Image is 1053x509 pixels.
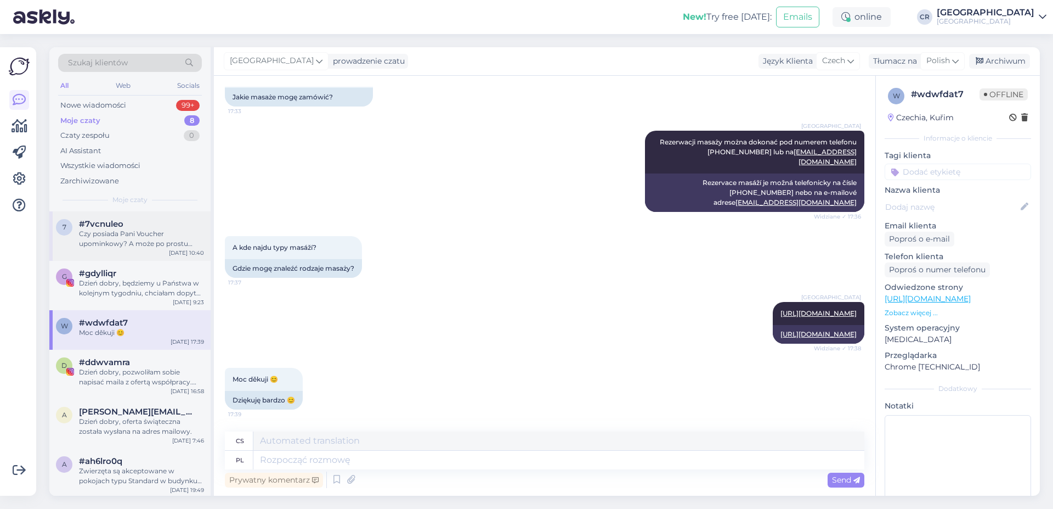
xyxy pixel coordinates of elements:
[62,460,67,468] span: a
[917,9,932,25] div: CR
[60,176,119,187] div: Zarchiwizowane
[814,212,861,221] span: Widziane ✓ 17:36
[885,334,1031,345] p: [MEDICAL_DATA]
[79,466,204,486] div: Zwierzęta są akceptowane w pokojach typu Standard w budynku Wozownia. Natomiast w terminie 19-21....
[171,338,204,346] div: [DATE] 17:39
[814,344,861,353] span: Widziane ✓ 17:38
[660,138,858,166] span: Rezerwacji masaży można dokonać pod numerem telefonu [PHONE_NUMBER] lub na
[833,7,891,27] div: online
[61,322,68,330] span: w
[885,350,1031,361] p: Przeglądarka
[780,309,857,317] a: [URL][DOMAIN_NAME]
[329,55,405,67] div: prowadzenie czatu
[937,8,1046,26] a: [GEOGRAPHIC_DATA][GEOGRAPHIC_DATA]
[176,100,200,111] div: 99+
[173,298,204,306] div: [DATE] 9:23
[926,55,950,67] span: Polish
[79,269,116,278] span: #gdylliqr
[225,88,373,107] div: Jakie masaże mogę zamówić?
[801,122,861,130] span: [GEOGRAPHIC_DATA]
[885,262,990,277] div: Poproś o numer telefonu
[79,318,128,328] span: #wdwfdat7
[893,92,900,100] span: w
[937,17,1034,26] div: [GEOGRAPHIC_DATA]
[225,391,303,410] div: Dziękuję bardzo 😊
[801,293,861,301] span: [GEOGRAPHIC_DATA]
[969,54,1030,69] div: Archiwum
[61,361,67,370] span: d
[225,473,323,488] div: Prywatny komentarz
[822,55,845,67] span: Czech
[683,12,706,22] b: New!
[885,400,1031,412] p: Notatki
[233,375,278,383] span: Moc děkuji 😊
[885,220,1031,232] p: Email klienta
[79,357,130,367] span: #ddwvamra
[645,174,864,212] div: Rezervace masáží je možná telefonicky na čísle [PHONE_NUMBER] nebo na e-mailové adrese
[114,79,133,93] div: Web
[230,55,314,67] span: [GEOGRAPHIC_DATA]
[885,232,954,247] div: Poproś o e-mail
[885,150,1031,161] p: Tagi klienta
[79,229,204,249] div: Czy posiada Pani Voucher upominkowy? A może po prostu chce Pani dokonać rezerwacji? Dziękujemy za...
[79,278,204,298] div: Dzień dobry, będziemy u Państwa w kolejnym tygodniu, chciałam dopytać czy są może organizowane za...
[172,437,204,445] div: [DATE] 7:46
[225,259,362,278] div: Gdzie mogę znaleźć rodzaje masaży?
[885,294,971,304] a: [URL][DOMAIN_NAME]
[794,148,857,166] a: [EMAIL_ADDRESS][DOMAIN_NAME]
[175,79,202,93] div: Socials
[888,112,954,124] div: Czechia, Kuřim
[228,278,269,287] span: 17:37
[885,308,1031,318] p: Zobacz więcej ...
[184,115,200,126] div: 8
[79,219,123,229] span: #7vcnuleo
[62,411,67,419] span: a
[885,184,1031,196] p: Nazwa klienta
[832,475,860,485] span: Send
[233,243,316,251] span: A kde najdu typy masáží?
[869,55,917,67] div: Tłumacz na
[79,328,204,338] div: Moc děkuji 😊
[184,130,200,141] div: 0
[911,88,980,101] div: # wdwfdat7
[60,146,101,156] div: AI Assistant
[885,201,1018,213] input: Dodaj nazwę
[758,55,813,67] div: Język Klienta
[79,456,122,466] span: #ah6lro0q
[885,251,1031,262] p: Telefon klienta
[980,88,1028,100] span: Offline
[112,195,148,205] span: Moje czaty
[60,115,100,126] div: Moje czaty
[885,361,1031,373] p: Chrome [TECHNICAL_ID]
[62,272,67,281] span: g
[79,367,204,387] div: Dzień dobry, pozwoliłam sobie napisać maila z ofertą współpracy. Jeśli email nie doszedł, proszę ...
[169,249,204,257] div: [DATE] 10:40
[170,486,204,494] div: [DATE] 19:49
[9,56,30,77] img: Askly Logo
[885,384,1031,394] div: Dodatkowy
[780,330,857,338] a: [URL][DOMAIN_NAME]
[60,160,140,171] div: Wszystkie wiadomości
[228,107,269,115] span: 17:33
[79,417,204,437] div: Dzień dobry, oferta świąteczna została wysłana na adres mailowy.
[228,410,269,418] span: 17:39
[68,57,128,69] span: Szukaj klientów
[735,198,857,206] a: [EMAIL_ADDRESS][DOMAIN_NAME]
[60,100,126,111] div: Nowe wiadomości
[885,282,1031,293] p: Odwiedzone strony
[58,79,71,93] div: All
[79,407,193,417] span: andraszak@o2.pl
[171,387,204,395] div: [DATE] 16:58
[236,451,244,469] div: pl
[885,322,1031,334] p: System operacyjny
[776,7,819,27] button: Emails
[885,133,1031,143] div: Informacje o kliencie
[60,130,110,141] div: Czaty zespołu
[236,432,244,450] div: cs
[885,164,1031,180] input: Dodać etykietę
[683,10,772,24] div: Try free [DATE]:
[937,8,1034,17] div: [GEOGRAPHIC_DATA]
[63,223,66,231] span: 7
